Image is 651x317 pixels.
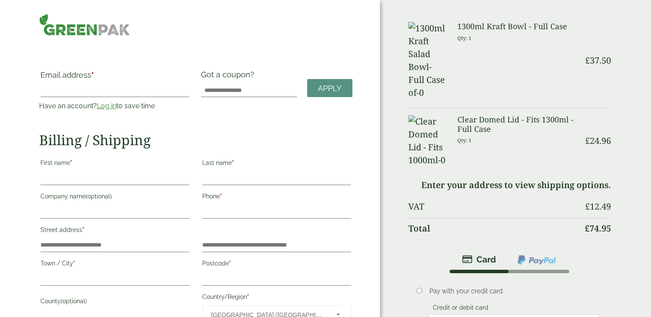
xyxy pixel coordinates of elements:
small: Qty: 1 [457,35,472,41]
img: stripe.png [462,254,496,265]
img: Clear Domed Lid - Fits 1000ml-0 [408,115,447,167]
p: Pay with your credit card. [429,287,599,296]
label: Town / City [40,257,189,272]
span: Apply [318,84,342,93]
label: First name [40,157,189,171]
abbr: required [91,70,94,79]
label: Street address [40,224,189,238]
abbr: required [247,293,249,300]
span: £ [585,135,590,146]
label: Email address [40,71,189,83]
span: £ [585,201,590,212]
abbr: required [229,260,231,267]
label: Postcode [202,257,351,272]
th: Total [408,218,579,239]
bdi: 24.96 [585,135,611,146]
abbr: required [232,159,234,166]
label: County [40,295,189,310]
bdi: 74.95 [585,223,611,234]
td: Enter your address to view shipping options. [408,175,611,195]
img: 1300ml Kraft Salad Bowl-Full Case of-0 [408,22,447,99]
label: Credit or debit card [429,304,492,314]
a: Apply [307,79,352,98]
span: £ [585,55,590,66]
span: (optional) [86,193,112,200]
abbr: required [220,193,222,200]
small: Qty: 1 [457,137,472,143]
abbr: required [70,159,72,166]
a: Log in [97,102,116,110]
label: Company name [40,190,189,205]
img: GreenPak Supplies [39,14,130,36]
h3: Clear Domed Lid - Fits 1300ml - Full Case [457,115,579,134]
abbr: required [82,226,84,233]
abbr: required [73,260,75,267]
label: Country/Region [202,291,351,305]
p: Have an account? to save time [39,101,191,111]
bdi: 37.50 [585,55,611,66]
span: (optional) [61,298,87,305]
label: Got a coupon? [201,70,258,83]
h3: 1300ml Kraft Bowl - Full Case [457,22,579,31]
bdi: 12.49 [585,201,611,212]
span: £ [585,223,589,234]
label: Last name [202,157,351,171]
img: ppcp-gateway.png [517,254,557,265]
th: VAT [408,196,579,217]
label: Phone [202,190,351,205]
h2: Billing / Shipping [39,132,352,148]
